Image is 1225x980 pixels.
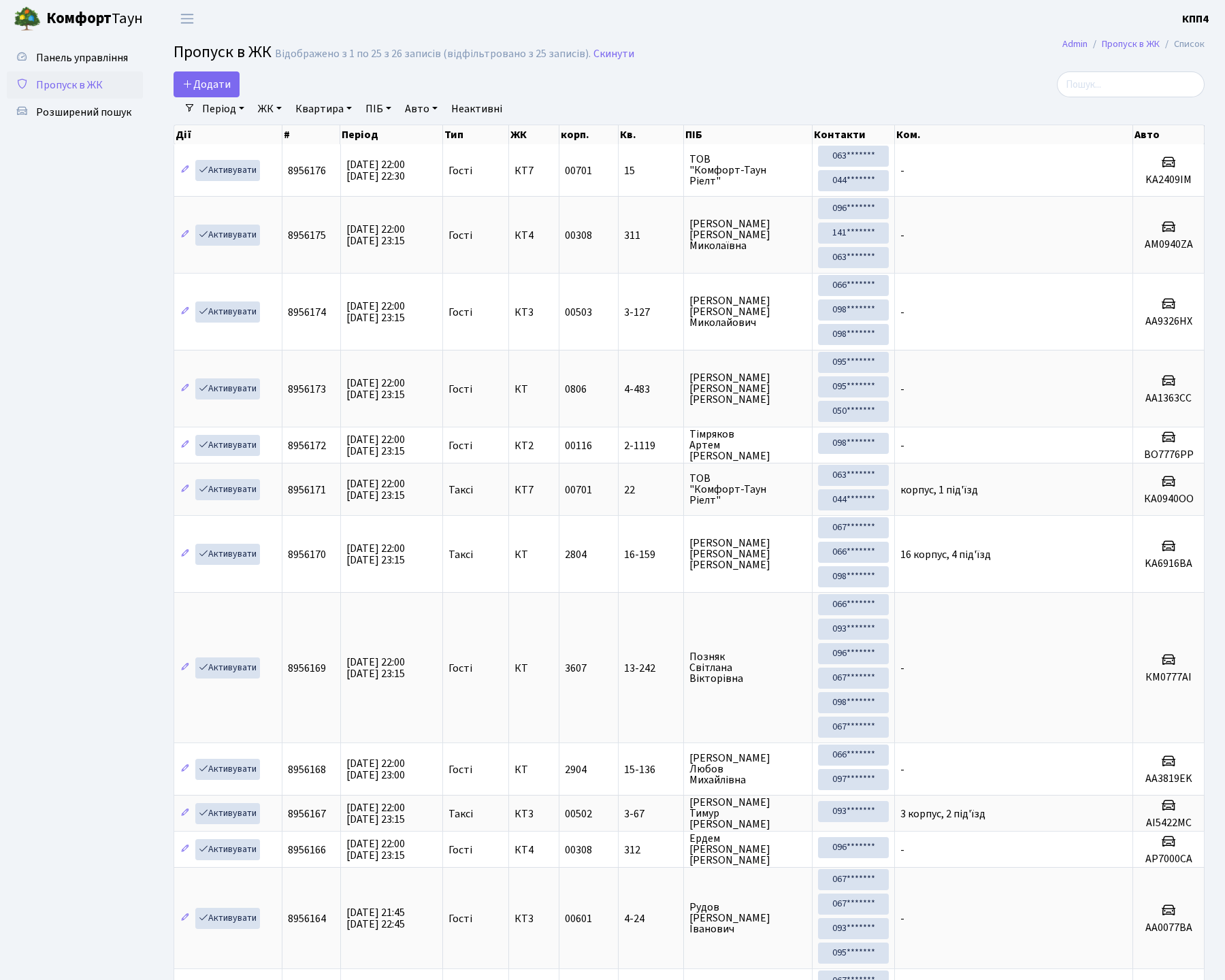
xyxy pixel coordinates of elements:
span: [DATE] 21:45 [DATE] 22:45 [346,905,405,932]
span: [DATE] 22:00 [DATE] 23:15 [346,800,405,827]
th: ПІБ [684,125,813,144]
span: 4-483 [624,384,678,395]
a: Активувати [195,657,260,679]
a: Admin [1062,37,1088,51]
span: [DATE] 22:00 [DATE] 23:15 [346,476,405,503]
span: [DATE] 22:00 [DATE] 23:15 [346,299,405,325]
span: [PERSON_NAME] [PERSON_NAME] Миколаївна [689,218,806,251]
nav: breadcrumb [1042,30,1225,59]
h5: AA1363CC [1139,392,1198,405]
a: Активувати [195,908,260,929]
span: Розширений пошук [36,105,131,120]
h5: KA6916BA [1139,557,1198,570]
span: [PERSON_NAME] Любов Михайлівна [689,753,806,785]
span: 00701 [565,163,592,178]
h5: КМ0777АI [1139,671,1198,684]
th: Дії [174,125,282,144]
h5: KA2409IM [1139,174,1198,186]
h5: АР7000СА [1139,853,1198,866]
span: 8956164 [288,911,326,926]
span: 8956174 [288,305,326,320]
a: Період [197,97,250,120]
th: Авто [1133,125,1205,144]
span: - [900,438,904,453]
th: Контакти [813,125,895,144]
span: 8956175 [288,228,326,243]
span: 22 [624,485,678,495]
span: ТОВ "Комфорт-Таун Ріелт" [689,154,806,186]
span: 2904 [565,762,587,777]
th: Період [340,125,442,144]
span: Додати [182,77,231,92]
span: 00701 [565,483,592,497]
span: Таксі [448,485,473,495]
b: КПП4 [1182,12,1209,27]
span: 3-127 [624,307,678,318]
span: 15-136 [624,764,678,775]
span: КТ7 [514,165,553,176]
span: [DATE] 22:00 [DATE] 23:15 [346,222,405,248]
span: Позняк Світлана Вікторівна [689,651,806,684]
a: Активувати [195,378,260,399]
h5: АА9326НХ [1139,315,1198,328]
a: Активувати [195,839,260,860]
span: 00308 [565,228,592,243]
h5: ВО7776РР [1139,448,1198,461]
span: 8956168 [288,762,326,777]
span: Гості [448,165,472,176]
span: ТОВ "Комфорт-Таун Ріелт" [689,473,806,506]
span: 00503 [565,305,592,320]
span: 0806 [565,382,587,397]
span: Пропуск в ЖК [36,78,103,93]
a: Скинути [593,48,634,61]
span: 3 корпус, 2 під'їзд [900,806,985,821]
a: Активувати [195,225,260,246]
a: Неактивні [446,97,508,120]
span: 15 [624,165,678,176]
a: Пропуск в ЖК [1102,37,1160,51]
span: Гості [448,764,472,775]
span: - [900,382,904,397]
span: Панель управління [36,50,128,65]
a: Додати [174,71,240,97]
span: [DATE] 22:00 [DATE] 23:15 [346,655,405,681]
a: Пропуск в ЖК [7,71,143,99]
span: 8956167 [288,806,326,821]
li: Список [1160,37,1205,52]
span: [PERSON_NAME] Тимур [PERSON_NAME] [689,797,806,830]
span: 8956176 [288,163,326,178]
span: 8956172 [288,438,326,453]
span: [DATE] 22:00 [DATE] 23:15 [346,376,405,402]
span: 00601 [565,911,592,926]
a: ПІБ [360,97,397,120]
th: Тип [443,125,509,144]
span: 311 [624,230,678,241]
span: корпус, 1 під'їзд [900,483,978,497]
th: ЖК [509,125,559,144]
img: logo.png [14,5,41,33]
span: КТ4 [514,230,553,241]
span: [PERSON_NAME] [PERSON_NAME] [PERSON_NAME] [689,372,806,405]
span: 00502 [565,806,592,821]
span: 8956170 [288,547,326,562]
span: Гості [448,230,472,241]
span: 8956169 [288,661,326,676]
a: Активувати [195,435,260,456]
span: - [900,163,904,178]
a: Активувати [195,544,260,565]
span: - [900,843,904,857]
span: 8956171 [288,483,326,497]
a: Активувати [195,479,260,500]
a: Активувати [195,160,260,181]
span: Гості [448,913,472,924]
span: 3607 [565,661,587,676]
span: КТ [514,549,553,560]
a: Квартира [290,97,357,120]
span: 00116 [565,438,592,453]
span: КТ [514,764,553,775]
h5: АМ0940ZA [1139,238,1198,251]
span: 16 корпус, 4 під'їзд [900,547,991,562]
span: КТ3 [514,307,553,318]
span: 2-1119 [624,440,678,451]
span: КТ3 [514,913,553,924]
